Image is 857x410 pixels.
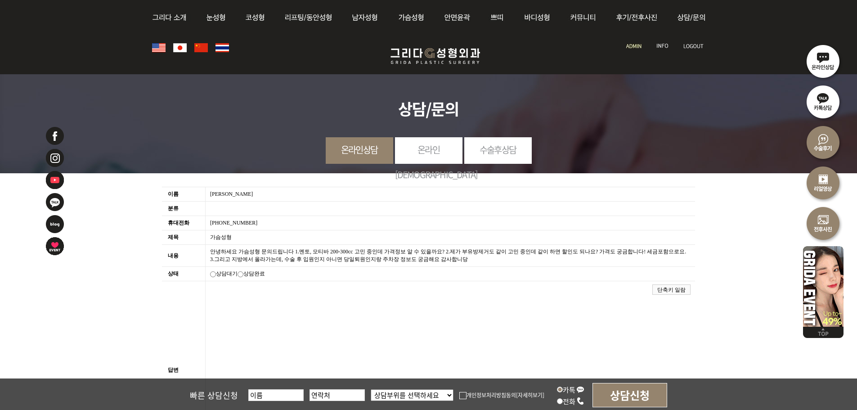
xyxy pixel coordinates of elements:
td: 상담대기 상담완료 [206,267,695,281]
img: 카카오톡 [45,192,65,212]
td: 안녕하세요 가슴성형 문의드립니다 1.멘토, 모티바 200-300cc 고민 중인데 가격정보 알 수 있을까요? 2.제가 부유방제거도 같이 고민 중인데 같이 하면 할인도 되나요? ... [206,245,695,267]
img: 네이버블로그 [45,214,65,234]
input: 카톡 [557,387,563,392]
img: global_japan.png [173,43,187,52]
input: 연락처 [310,389,365,401]
th: 분류 [162,202,206,216]
label: 답변 [168,367,179,373]
label: 전화 [557,396,584,406]
img: 위로가기 [803,327,844,338]
img: 이벤트 [803,243,844,327]
img: call_icon.png [576,397,584,405]
label: 제목 [168,234,179,240]
img: global_thailand.png [215,43,229,52]
label: 카톡 [557,385,584,394]
a: 온라인상담 [326,137,393,162]
th: 휴대전화 [162,216,206,230]
td: [PERSON_NAME] [206,187,695,202]
div: 가슴성형 [210,234,691,241]
label: 이름 [168,191,179,197]
img: 수술전후사진 [803,203,844,243]
img: 온라인상담 [803,41,844,81]
img: 그리다성형외과 [381,45,489,67]
img: 수술후기 [803,122,844,162]
img: info_text.jpg [656,44,669,49]
img: global_china.png [194,43,208,52]
input: 이름 [248,389,304,401]
span: 빠른 상담신청 [190,389,238,401]
a: 수술후상담 [464,137,532,162]
a: 온라인[DEMOGRAPHIC_DATA] [395,137,462,187]
img: adm_text.jpg [626,44,642,49]
img: 리얼영상 [803,162,844,203]
button: 단축키 일람 [652,284,691,295]
img: 이벤트 [45,236,65,256]
img: kakao_icon.png [576,385,584,393]
img: logout_text.jpg [683,44,704,49]
img: 유투브 [45,170,65,190]
img: global_usa.png [152,43,166,52]
label: 상태 [168,270,179,277]
a: [자세히보기] [516,391,544,399]
img: checkbox.png [459,392,467,399]
img: 인스타그램 [45,148,65,168]
input: 전화 [557,398,563,404]
input: 상담신청 [592,383,667,407]
td: [PHONE_NUMBER] [206,216,695,230]
label: 개인정보처리방침동의 [459,391,516,399]
label: 내용 [168,252,179,259]
img: 카톡상담 [803,81,844,122]
img: 페이스북 [45,126,65,146]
